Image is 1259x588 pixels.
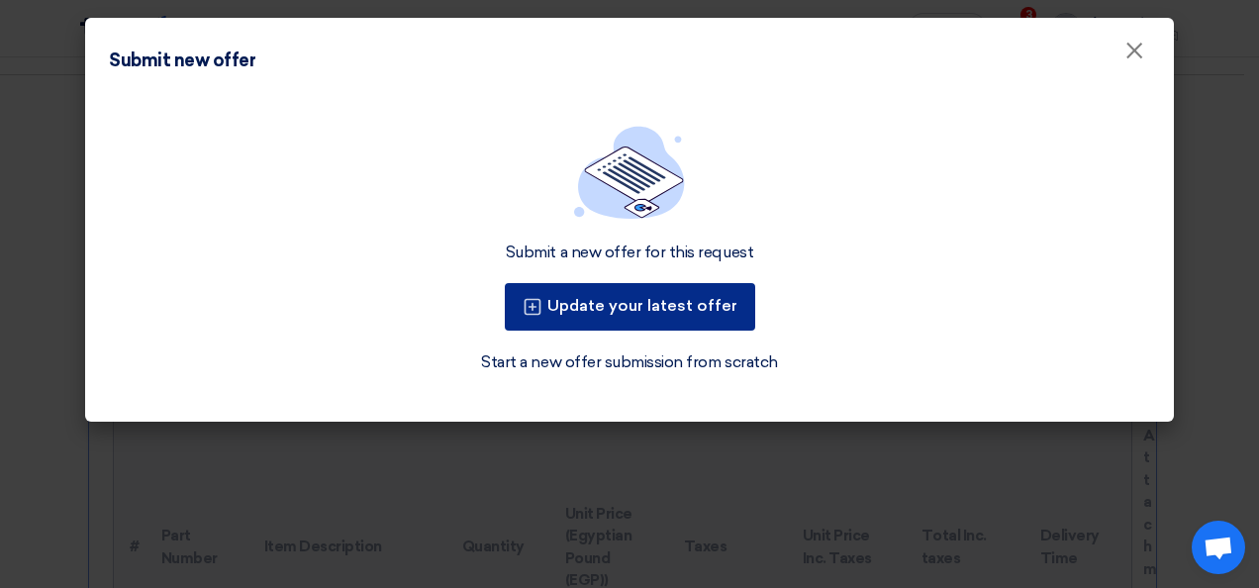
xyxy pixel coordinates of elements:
[1124,36,1144,75] span: ×
[505,283,755,331] button: Update your latest offer
[1109,32,1160,71] button: Close
[109,48,255,74] div: Submit new offer
[574,126,685,219] img: empty_state_list.svg
[506,243,753,263] div: Submit a new offer for this request
[1192,521,1245,574] div: Open chat
[481,350,777,374] a: Start a new offer submission from scratch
